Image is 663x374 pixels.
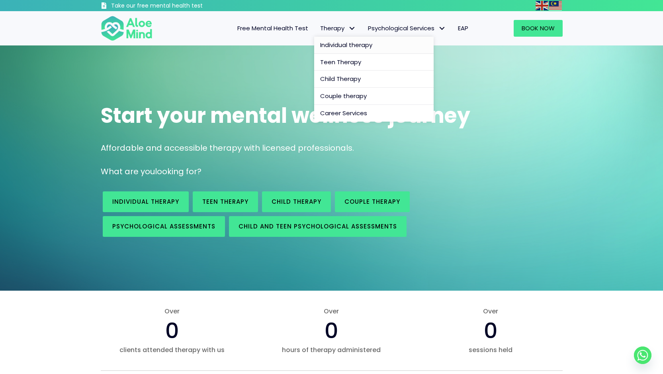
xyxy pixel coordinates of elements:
[634,346,651,364] a: Whatsapp
[314,105,434,122] a: Career Services
[314,88,434,105] a: Couple therapy
[165,315,179,346] span: 0
[419,345,562,354] span: sessions held
[549,1,562,10] img: ms
[237,24,308,32] span: Free Mental Health Test
[314,71,434,88] a: Child Therapy
[320,41,372,49] span: Individual therapy
[549,1,563,10] a: Malay
[514,20,563,37] a: Book Now
[272,197,321,206] span: Child Therapy
[419,307,562,316] span: Over
[202,197,248,206] span: Teen Therapy
[101,15,153,41] img: Aloe mind Logo
[325,315,338,346] span: 0
[320,109,367,117] span: Career Services
[320,75,361,83] span: Child Therapy
[262,191,331,212] a: Child Therapy
[163,20,474,37] nav: Menu
[320,58,361,66] span: Teen Therapy
[260,307,403,316] span: Over
[111,2,245,10] h3: Take our free mental health test
[522,24,555,32] span: Book Now
[458,24,468,32] span: EAP
[314,54,434,71] a: Teen Therapy
[103,191,189,212] a: Individual therapy
[101,142,563,154] p: Affordable and accessible therapy with licensed professionals.
[536,1,549,10] a: English
[362,20,452,37] a: Psychological ServicesPsychological Services: submenu
[368,24,446,32] span: Psychological Services
[346,23,358,34] span: Therapy: submenu
[536,1,548,10] img: en
[314,20,362,37] a: TherapyTherapy: submenu
[320,24,356,32] span: Therapy
[103,216,225,237] a: Psychological assessments
[314,37,434,54] a: Individual therapy
[239,222,397,230] span: Child and Teen Psychological assessments
[452,20,474,37] a: EAP
[320,92,367,100] span: Couple therapy
[101,2,245,11] a: Take our free mental health test
[231,20,314,37] a: Free Mental Health Test
[344,197,400,206] span: Couple therapy
[112,222,215,230] span: Psychological assessments
[101,166,155,177] span: What are you
[101,101,470,130] span: Start your mental wellness journey
[335,191,410,212] a: Couple therapy
[101,307,244,316] span: Over
[193,191,258,212] a: Teen Therapy
[436,23,448,34] span: Psychological Services: submenu
[260,345,403,354] span: hours of therapy administered
[484,315,498,346] span: 0
[101,345,244,354] span: clients attended therapy with us
[229,216,407,237] a: Child and Teen Psychological assessments
[112,197,179,206] span: Individual therapy
[155,166,201,177] span: looking for?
